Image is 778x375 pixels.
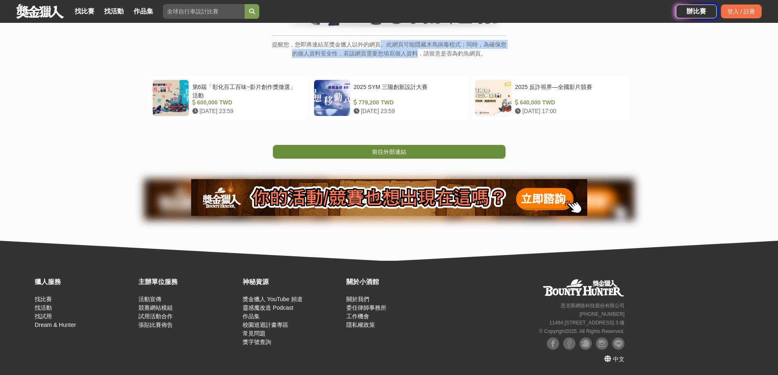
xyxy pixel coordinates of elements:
[721,4,762,18] div: 登入 / 註冊
[515,83,622,98] div: 2025 反詐視界—全國影片競賽
[138,304,173,311] a: 競賽網站模組
[346,296,369,302] a: 關於我們
[243,296,303,302] a: 獎金獵人 YouTube 頻道
[138,277,238,287] div: 主辦單位服務
[192,98,300,107] div: 600,000 TWD
[243,313,260,320] a: 作品集
[580,337,592,350] img: Plurk
[35,296,52,302] a: 找比賽
[561,303,624,308] small: 恩克斯網路科技股份有限公司
[549,320,624,326] small: 11494 [STREET_ADDRESS] 3 樓
[35,322,76,328] a: Dream & Hunter
[612,337,624,350] img: LINE
[243,277,342,287] div: 神秘資源
[273,145,506,159] a: 前往外部連結
[354,98,461,107] div: 779,200 TWD
[192,83,300,98] div: 第6屆「彰化百工百味~影片創作獎徵選」活動
[515,98,622,107] div: 640,000 TWD
[346,277,446,287] div: 關於小酒館
[138,322,173,328] a: 張貼比賽佈告
[372,149,406,155] span: 前往外部連結
[354,107,461,115] div: [DATE] 23:59
[138,296,161,302] a: 活動宣傳
[547,337,559,350] img: Facebook
[138,313,173,320] a: 試用活動合作
[580,311,624,317] small: [PHONE_NUMBER]
[191,179,587,216] img: 905fc34d-8193-4fb2-a793-270a69788fd0.png
[596,337,608,350] img: Instagram
[515,107,622,115] div: [DATE] 17:00
[130,6,156,17] a: 作品集
[243,322,288,328] a: 校園巡迴計畫專區
[563,337,575,350] img: Facebook
[243,330,265,337] a: 常見問題
[35,277,134,287] div: 獵人服務
[192,107,300,115] div: [DATE] 23:59
[346,313,369,320] a: 工作機會
[243,339,271,345] a: 獎字號查詢
[613,356,624,362] span: 中文
[35,304,52,311] a: 找活動
[346,322,375,328] a: 隱私權政策
[101,6,127,17] a: 找活動
[163,4,245,19] input: 全球自行車設計比賽
[471,75,630,120] a: 2025 反詐視界—全國影片競賽 640,000 TWD [DATE] 17:00
[346,304,386,311] a: 委任律師事務所
[148,75,307,120] a: 第6屆「彰化百工百味~影片創作獎徵選」活動 600,000 TWD [DATE] 23:59
[243,304,293,311] a: 靈感魔改造 Podcast
[676,4,717,18] a: 辦比賽
[272,40,506,67] p: 提醒您，您即將連結至獎金獵人以外的網頁。此網頁可能隱藏木馬病毒程式；同時，為確保您的個人資料安全性，若該網頁需要您填寫個人資料，請留意是否為釣魚網頁。
[354,83,461,98] div: 2025 SYM 三陽創新設計大賽
[71,6,98,17] a: 找比賽
[539,328,624,334] small: © Copyright 2025 . All Rights Reserved.
[310,75,468,120] a: 2025 SYM 三陽創新設計大賽 779,200 TWD [DATE] 23:59
[35,313,52,320] a: 找試用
